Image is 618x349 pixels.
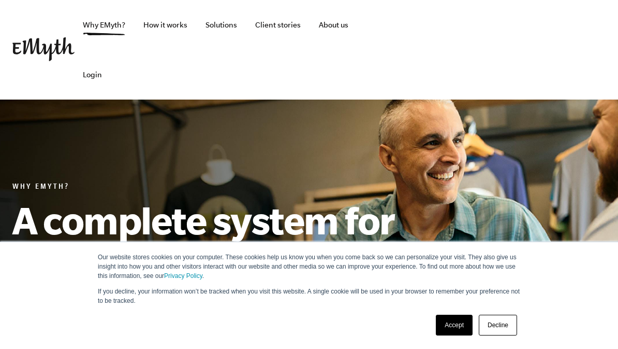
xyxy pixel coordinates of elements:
p: If you decline, your information won’t be tracked when you visit this website. A single cookie wi... [98,287,520,305]
iframe: Embedded CTA [497,38,606,61]
h1: A complete system for building a business that works. [12,197,468,334]
a: Decline [479,315,517,336]
a: Privacy Policy [164,272,202,280]
a: Login [75,50,110,100]
p: Our website stores cookies on your computer. These cookies help us know you when you come back so... [98,253,520,281]
img: EMyth [12,37,75,61]
iframe: Embedded CTA [383,34,492,66]
a: Accept [436,315,473,336]
h6: Why EMyth? [12,183,468,193]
